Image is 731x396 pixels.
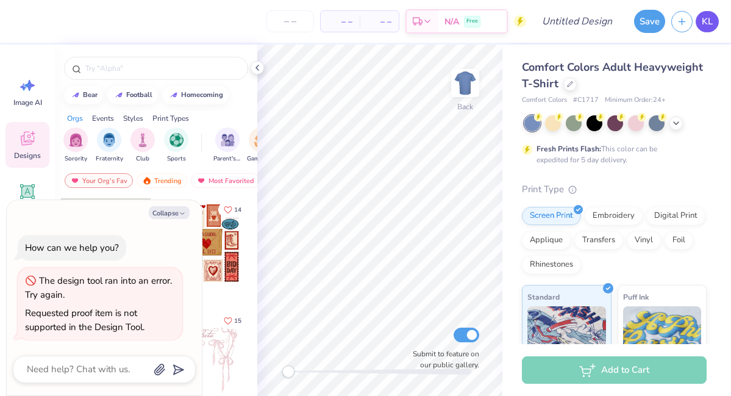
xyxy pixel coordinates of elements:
div: filter for Sports [164,128,188,164]
span: – – [367,15,391,28]
img: Sorority Image [69,133,83,147]
div: filter for Game Day [247,128,275,164]
span: Comfort Colors Adult Heavyweight T-Shirt [522,60,703,91]
img: Club Image [136,133,149,147]
div: Trending [137,173,187,188]
div: homecoming [181,92,223,98]
img: trend_line.gif [71,92,80,99]
span: Puff Ink [623,290,649,303]
div: filter for Club [130,128,155,164]
div: Orgs [67,113,83,124]
img: Puff Ink [623,306,702,367]
button: Like [218,312,247,329]
div: Print Types [152,113,189,124]
button: filter button [96,128,123,164]
span: Standard [527,290,560,303]
strong: Fresh Prints Flash: [537,144,601,154]
span: Sports [167,154,186,164]
div: Transfers [574,231,623,250]
span: Designs [14,151,41,160]
input: Try "Alpha" [84,62,240,74]
img: Parent's Weekend Image [221,133,235,147]
div: Foil [665,231,693,250]
span: # C1717 [573,95,599,106]
img: Standard [527,306,606,367]
img: most_fav.gif [70,176,80,185]
span: 14 [234,207,241,213]
button: filter button [213,128,241,164]
button: filter button [164,128,188,164]
button: football [107,86,158,104]
div: This color can be expedited for 5 day delivery. [537,143,686,165]
div: Most Favorited [191,173,260,188]
input: Untitled Design [532,9,622,34]
label: Submit to feature on our public gallery. [406,348,479,370]
div: Print Type [522,182,707,196]
span: Club [136,154,149,164]
span: Comfort Colors [522,95,567,106]
button: filter button [63,128,88,164]
div: bear [83,92,98,98]
span: 15 [234,318,241,324]
img: most_fav.gif [196,176,206,185]
button: Like [218,201,247,218]
div: Requested proof item is not supported in the Design Tool. [25,307,144,333]
div: football [126,92,152,98]
button: bear [64,86,103,104]
span: N/A [444,15,459,28]
div: How can we help you? [25,242,119,254]
span: Game Day [247,154,275,164]
div: Styles [123,113,143,124]
span: Sorority [65,154,87,164]
span: Free [466,17,478,26]
div: filter for Sorority [63,128,88,164]
div: Digital Print [646,207,705,225]
span: Minimum Order: 24 + [605,95,666,106]
span: – – [328,15,352,28]
span: Parent's Weekend [213,154,241,164]
img: Game Day Image [254,133,268,147]
a: KL [696,11,719,32]
img: Back [453,71,477,95]
div: Accessibility label [282,365,294,378]
div: Screen Print [522,207,581,225]
button: filter button [247,128,275,164]
div: Vinyl [627,231,661,250]
img: trend_line.gif [169,92,179,99]
div: Back [457,101,473,112]
button: Save [634,10,665,33]
button: Collapse [149,206,190,219]
div: Embroidery [585,207,643,225]
div: filter for Fraternity [96,128,123,164]
div: Events [92,113,114,124]
img: Sports Image [169,133,184,147]
span: Fraternity [96,154,123,164]
span: KL [702,15,713,29]
img: Fraternity Image [102,133,116,147]
input: – – [266,10,314,32]
button: homecoming [162,86,229,104]
div: Your Org's Fav [65,173,133,188]
div: The design tool ran into an error. Try again. [25,275,172,301]
div: Applique [522,231,571,250]
span: Image AI [13,98,42,107]
img: trend_line.gif [114,92,124,99]
img: trending.gif [142,176,152,185]
button: filter button [130,128,155,164]
div: Rhinestones [522,256,581,274]
div: filter for Parent's Weekend [213,128,241,164]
